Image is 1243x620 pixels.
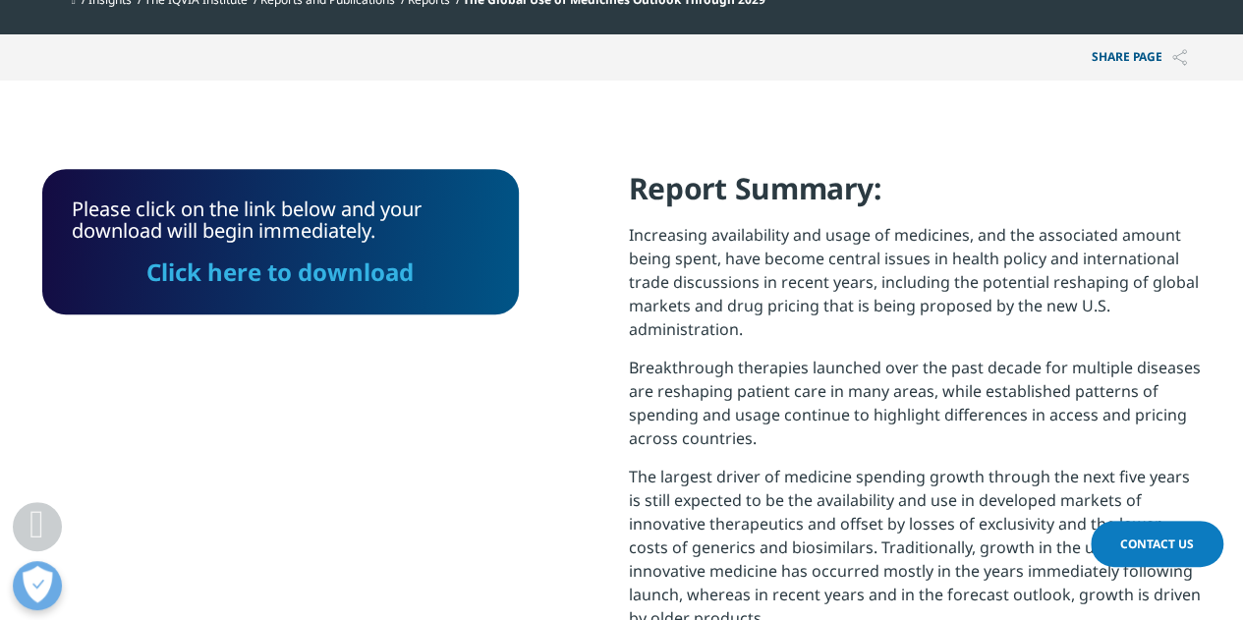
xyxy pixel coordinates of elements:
span: Contact Us [1120,535,1194,552]
a: Click here to download [146,255,414,288]
img: Share PAGE [1172,49,1187,66]
p: Share PAGE [1077,34,1202,81]
h4: Report Summary: [629,169,1202,223]
p: Breakthrough therapies launched over the past decade for multiple diseases are reshaping patient ... [629,356,1202,465]
div: Please click on the link below and your download will begin immediately. [72,198,489,285]
button: Share PAGEShare PAGE [1077,34,1202,81]
a: Contact Us [1091,521,1223,567]
p: Increasing availability and usage of medicines, and the associated amount being spent, have becom... [629,223,1202,356]
button: Open Preferences [13,561,62,610]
